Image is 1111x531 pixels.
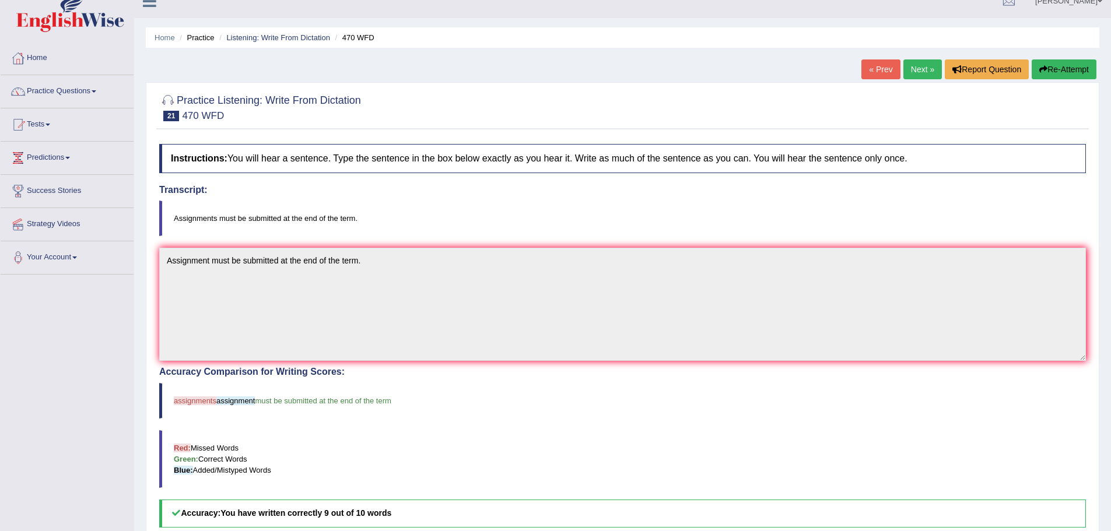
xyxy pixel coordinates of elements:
[171,153,227,163] b: Instructions:
[1,142,134,171] a: Predictions
[174,444,191,452] b: Red:
[159,144,1086,173] h4: You will hear a sentence. Type the sentence in the box below exactly as you hear it. Write as muc...
[177,32,214,43] li: Practice
[1,208,134,237] a: Strategy Videos
[174,455,198,463] b: Green:
[220,508,391,518] b: You have written correctly 9 out of 10 words
[182,110,224,121] small: 470 WFD
[1,175,134,204] a: Success Stories
[1,108,134,138] a: Tests
[174,466,193,474] b: Blue:
[159,201,1086,236] blockquote: Assignments must be submitted at the end of the term.
[332,32,374,43] li: 470 WFD
[1,75,134,104] a: Practice Questions
[163,111,179,121] span: 21
[1,241,134,270] a: Your Account
[255,396,391,405] span: must be submitted at the end of the term
[159,185,1086,195] h4: Transcript:
[174,396,216,405] span: assignments
[159,367,1086,377] h4: Accuracy Comparison for Writing Scores:
[159,500,1086,527] h5: Accuracy:
[159,92,361,121] h2: Practice Listening: Write From Dictation
[945,59,1029,79] button: Report Question
[226,33,330,42] a: Listening: Write From Dictation
[861,59,900,79] a: « Prev
[1032,59,1096,79] button: Re-Attempt
[159,430,1086,488] blockquote: Missed Words Correct Words Added/Mistyped Words
[155,33,175,42] a: Home
[903,59,942,79] a: Next »
[216,396,255,405] span: assignment
[1,42,134,71] a: Home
